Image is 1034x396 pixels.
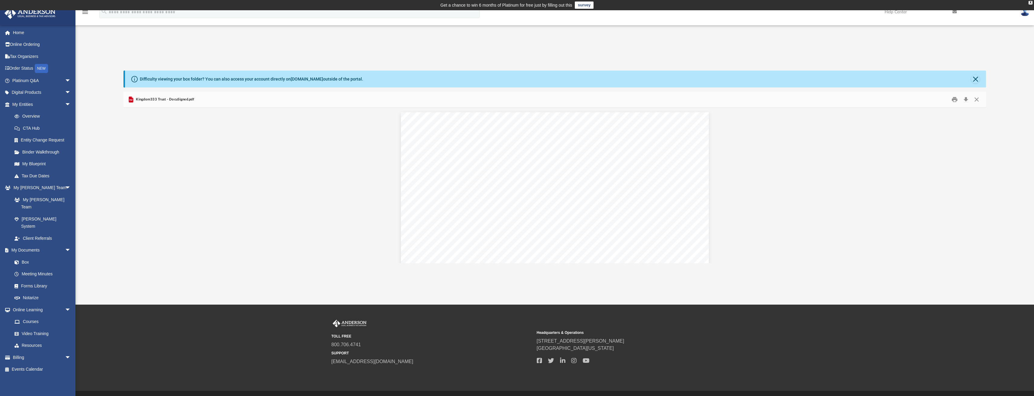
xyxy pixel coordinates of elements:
[4,98,80,110] a: My Entitiesarrow_drop_down
[140,76,363,82] div: Difficulty viewing your box folder? You can also access your account directly on outside of the p...
[8,232,77,244] a: Client Referrals
[4,50,80,62] a: Tax Organizers
[8,134,80,146] a: Entity Change Request
[4,74,80,87] a: Platinum Q&Aarrow_drop_down
[4,304,77,316] a: Online Learningarrow_drop_down
[8,158,77,170] a: My Blueprint
[4,27,80,39] a: Home
[4,351,80,363] a: Billingarrow_drop_down
[65,304,77,316] span: arrow_drop_down
[8,316,77,328] a: Courses
[8,256,74,268] a: Box
[4,363,80,375] a: Events Calendar
[82,11,89,16] a: menu
[65,244,77,257] span: arrow_drop_down
[331,359,413,364] a: [EMAIL_ADDRESS][DOMAIN_NAME]
[8,110,80,122] a: Overview
[35,64,48,73] div: NEW
[8,292,77,304] a: Notarize
[65,351,77,364] span: arrow_drop_down
[123,108,986,263] div: File preview
[331,342,361,347] a: 800.706.4741
[3,7,57,19] img: Anderson Advisors Platinum Portal
[8,170,80,182] a: Tax Due Dates
[537,338,624,344] a: [STREET_ADDRESS][PERSON_NAME]
[65,182,77,194] span: arrow_drop_down
[537,346,614,351] a: [GEOGRAPHIC_DATA][US_STATE]
[8,340,77,352] a: Resources
[4,244,77,256] a: My Documentsarrow_drop_down
[82,8,89,16] i: menu
[575,2,594,9] a: survey
[135,97,194,102] span: Kingdom333 Trust - DocuSigned.pdf
[4,87,80,99] a: Digital Productsarrow_drop_down
[971,95,982,104] button: Close
[8,268,77,280] a: Meeting Minutes
[8,194,74,213] a: My [PERSON_NAME] Team
[8,280,74,292] a: Forms Library
[65,98,77,111] span: arrow_drop_down
[331,320,368,328] img: Anderson Advisors Platinum Portal
[1020,8,1029,16] img: User Pic
[65,74,77,87] span: arrow_drop_down
[960,95,971,104] button: Download
[409,118,534,122] span: DocuSign Envelope ID: 1FA20671-7C09-404E-8E29-5C1FF2576EED
[65,87,77,99] span: arrow_drop_down
[331,334,533,339] small: TOLL FREE
[8,213,77,232] a: [PERSON_NAME] System
[101,8,107,15] i: search
[8,146,80,158] a: Binder Walkthrough
[123,108,986,263] div: Document Viewer
[291,77,323,81] a: [DOMAIN_NAME]
[4,182,77,194] a: My [PERSON_NAME] Teamarrow_drop_down
[1029,1,1032,5] div: close
[949,95,961,104] button: Print
[440,2,572,9] div: Get a chance to win 6 months of Platinum for free just by filling out this
[4,39,80,51] a: Online Ordering
[8,122,80,134] a: CTA Hub
[508,254,599,263] span: The Kingdom333 Trust
[331,350,533,356] small: SUPPORT
[537,330,738,335] small: Headquarters & Operations
[8,328,74,340] a: Video Training
[971,75,980,83] button: Close
[4,62,80,75] a: Order StatusNEW
[123,92,986,263] div: Preview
